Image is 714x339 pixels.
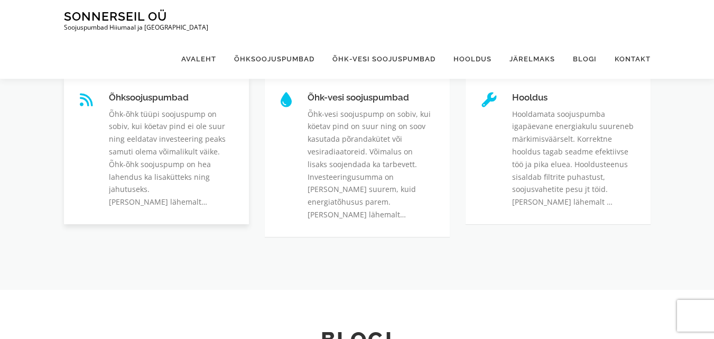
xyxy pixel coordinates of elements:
a: Õhk-vesi soojuspumbad [323,39,444,79]
a: Sonnerseil OÜ [64,9,167,23]
a: Õhksoojuspumbad [225,39,323,79]
a: Blogi [564,39,606,79]
a: Järelmaks [500,39,564,79]
a: Hooldus [444,39,500,79]
p: Soojuspumbad Hiiumaal ja [GEOGRAPHIC_DATA] [64,24,208,31]
a: Kontakt [606,39,651,79]
a: Avaleht [172,39,225,79]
